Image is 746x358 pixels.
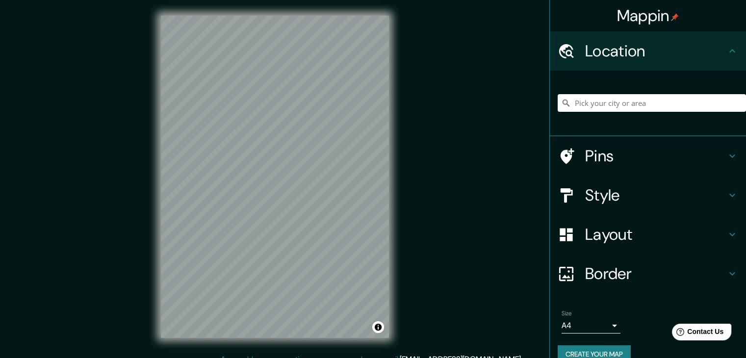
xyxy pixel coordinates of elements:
div: A4 [562,318,620,333]
label: Size [562,309,572,318]
div: Layout [550,215,746,254]
canvas: Map [161,16,389,338]
h4: Style [585,185,726,205]
div: Location [550,31,746,71]
h4: Mappin [617,6,679,26]
button: Toggle attribution [372,321,384,333]
h4: Layout [585,225,726,244]
div: Style [550,176,746,215]
img: pin-icon.png [671,13,679,21]
h4: Location [585,41,726,61]
h4: Pins [585,146,726,166]
iframe: Help widget launcher [659,320,735,347]
div: Border [550,254,746,293]
h4: Border [585,264,726,283]
div: Pins [550,136,746,176]
input: Pick your city or area [558,94,746,112]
